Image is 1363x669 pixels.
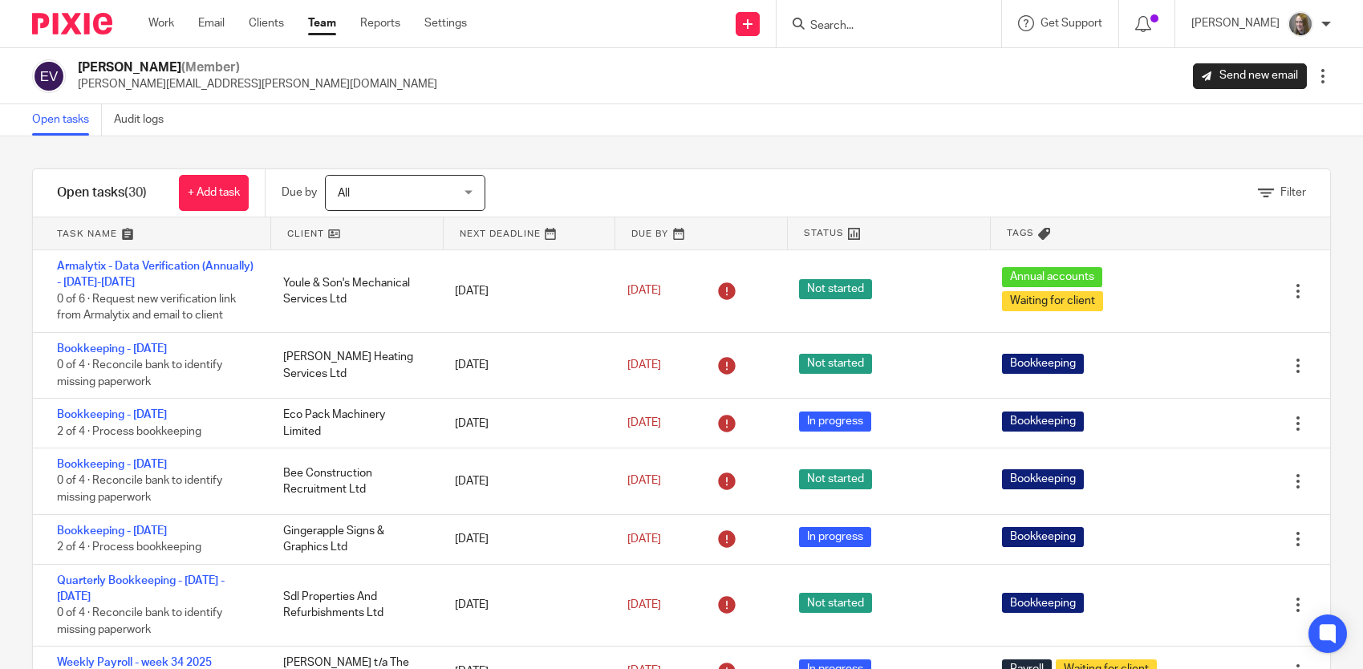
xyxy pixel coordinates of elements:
span: Waiting for client [1002,291,1103,311]
a: Email [198,15,225,31]
span: 0 of 6 · Request new verification link from Armalytix and email to client [57,294,236,322]
span: Not started [799,593,872,613]
a: Bookkeeping - [DATE] [57,525,167,537]
span: Get Support [1041,18,1102,29]
a: Bookkeeping - [DATE] [57,459,167,470]
span: [DATE] [627,418,661,429]
div: [DATE] [439,523,611,555]
p: [PERSON_NAME] [1191,15,1280,31]
span: Bookkeeping [1002,527,1084,547]
span: Bookkeeping [1002,593,1084,613]
a: Armalytix - Data Verification (Annually) - [DATE]-[DATE] [57,261,254,288]
h1: Open tasks [57,184,147,201]
div: [DATE] [439,349,611,381]
span: All [338,188,350,199]
input: Search [809,19,953,34]
a: Reports [360,15,400,31]
span: [DATE] [627,359,661,371]
span: In progress [799,527,871,547]
span: 0 of 4 · Reconcile bank to identify missing paperwork [57,607,222,635]
span: (30) [124,186,147,199]
a: Bookkeeping - [DATE] [57,409,167,420]
span: 2 of 4 · Process bookkeeping [57,426,201,437]
h2: [PERSON_NAME] [78,59,437,76]
span: [DATE] [627,286,661,297]
span: 0 of 4 · Reconcile bank to identify missing paperwork [57,359,222,387]
a: Send new email [1193,63,1307,89]
a: Team [308,15,336,31]
span: Bookkeeping [1002,354,1084,374]
div: Bee Construction Recruitment Ltd [267,457,439,506]
span: [DATE] [627,476,661,487]
span: Annual accounts [1002,267,1102,287]
span: Tags [1007,226,1034,240]
div: Gingerapple Signs & Graphics Ltd [267,515,439,564]
a: + Add task [179,175,249,211]
div: [PERSON_NAME] Heating Services Ltd [267,341,439,390]
div: Youle & Son's Mechanical Services Ltd [267,267,439,316]
a: Open tasks [32,104,102,136]
div: [DATE] [439,407,611,440]
span: 0 of 4 · Reconcile bank to identify missing paperwork [57,476,222,504]
div: Eco Pack Machinery Limited [267,399,439,448]
a: Bookkeeping - [DATE] [57,343,167,355]
span: Not started [799,279,872,299]
span: Not started [799,469,872,489]
img: Pixie [32,13,112,34]
a: Audit logs [114,104,176,136]
span: Bookkeeping [1002,412,1084,432]
span: Not started [799,354,872,374]
div: [DATE] [439,589,611,621]
span: [DATE] [627,533,661,545]
span: Bookkeeping [1002,469,1084,489]
a: Quarterly Bookkeeping - [DATE] - [DATE] [57,575,225,602]
span: (Member) [181,61,240,74]
p: [PERSON_NAME][EMAIL_ADDRESS][PERSON_NAME][DOMAIN_NAME] [78,76,437,92]
p: Due by [282,184,317,201]
a: Weekly Payroll - week 34 2025 [57,657,212,668]
span: [DATE] [627,599,661,610]
a: Work [148,15,174,31]
a: Settings [424,15,467,31]
div: [DATE] [439,465,611,497]
span: In progress [799,412,871,432]
div: [DATE] [439,275,611,307]
div: Sdl Properties And Refurbishments Ltd [267,581,439,630]
a: Clients [249,15,284,31]
span: Filter [1280,187,1306,198]
img: Emma%201.jpg [1288,11,1313,37]
span: Status [804,226,844,240]
span: 2 of 4 · Process bookkeeping [57,541,201,553]
img: svg%3E [32,59,66,93]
